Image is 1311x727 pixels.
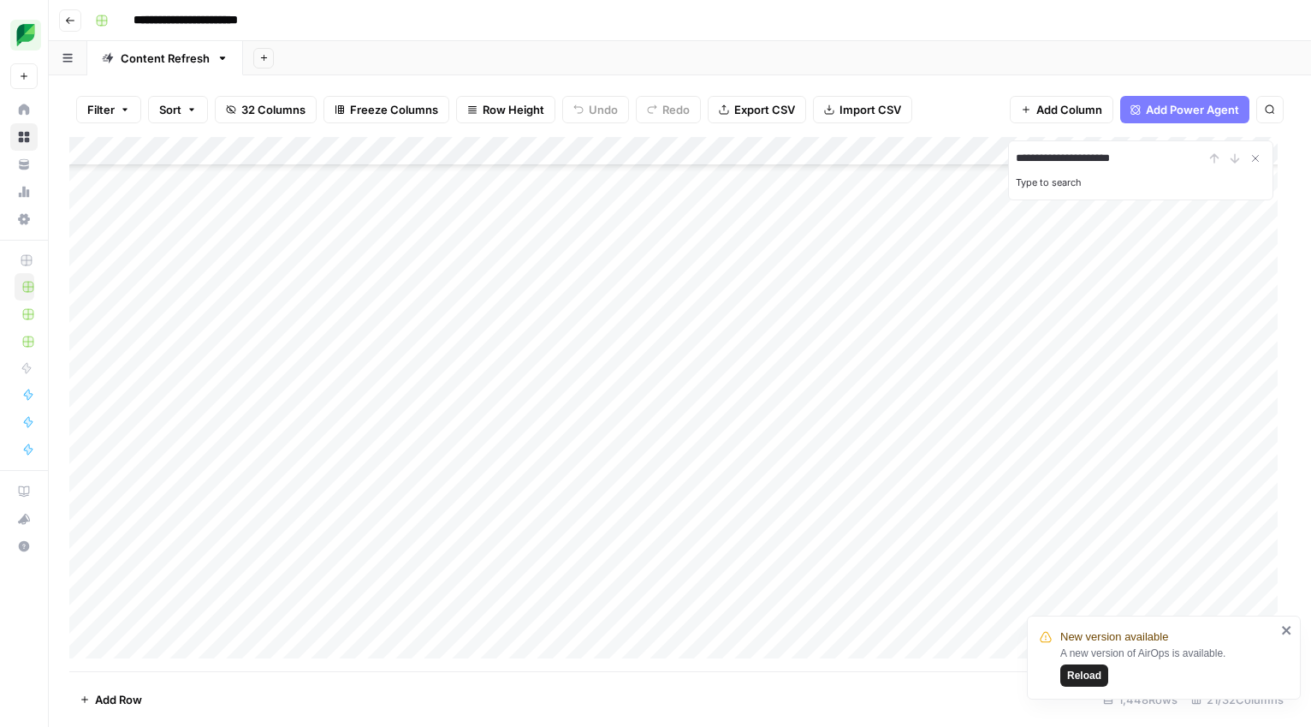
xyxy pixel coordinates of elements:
a: Usage [10,178,38,206]
div: 21/32 Columns [1184,686,1290,713]
button: Freeze Columns [323,96,449,123]
img: SproutSocial Logo [10,20,41,51]
label: Type to search [1016,176,1082,188]
span: Add Column [1036,101,1102,118]
a: Settings [10,206,38,233]
button: Filter [76,96,141,123]
button: Import CSV [813,96,912,123]
button: Undo [562,96,629,123]
button: Sort [148,96,208,123]
button: Add Power Agent [1120,96,1249,123]
span: Undo [589,101,618,118]
button: close [1281,623,1293,637]
span: Import CSV [839,101,901,118]
span: 32 Columns [241,101,306,118]
div: 1,448 Rows [1096,686,1184,713]
button: Export CSV [708,96,806,123]
a: Your Data [10,151,38,178]
button: Add Row [69,686,152,713]
a: Home [10,96,38,123]
button: Add Column [1010,96,1113,123]
span: Add Row [95,691,142,708]
button: Row Height [456,96,555,123]
a: Content Refresh [87,41,243,75]
span: Reload [1067,668,1101,683]
span: Add Power Agent [1146,101,1239,118]
div: What's new? [11,506,37,532]
button: 32 Columns [215,96,317,123]
span: Sort [159,101,181,118]
span: Redo [662,101,690,118]
span: Row Height [483,101,544,118]
span: Freeze Columns [350,101,438,118]
div: Content Refresh [121,50,210,67]
span: Export CSV [734,101,795,118]
button: Reload [1060,664,1108,687]
a: AirOps Academy [10,478,38,505]
button: Workspace: SproutSocial [10,14,38,57]
button: What's new? [10,505,38,533]
button: Close Search [1245,148,1266,169]
button: Redo [636,96,701,123]
a: Browse [10,123,38,151]
div: A new version of AirOps is available. [1060,646,1276,687]
button: Help + Support [10,533,38,560]
span: Filter [87,101,115,118]
span: New version available [1060,629,1168,646]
